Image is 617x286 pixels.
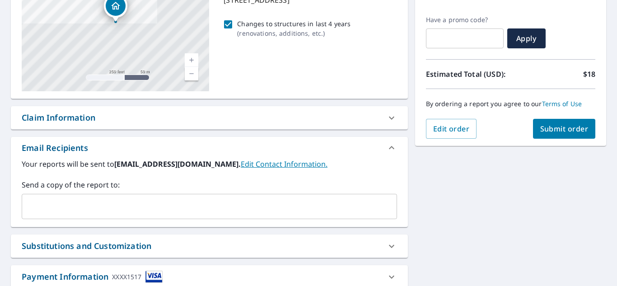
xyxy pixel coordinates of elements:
[22,159,397,169] label: Your reports will be sent to
[426,119,477,139] button: Edit order
[507,28,546,48] button: Apply
[185,53,198,67] a: Current Level 17, Zoom In
[426,69,511,80] p: Estimated Total (USD):
[22,271,163,283] div: Payment Information
[426,100,595,108] p: By ordering a report you agree to our
[583,69,595,80] p: $18
[11,106,408,129] div: Claim Information
[426,16,504,24] label: Have a promo code?
[22,112,95,124] div: Claim Information
[533,119,596,139] button: Submit order
[22,179,397,190] label: Send a copy of the report to:
[514,33,538,43] span: Apply
[237,19,351,28] p: Changes to structures in last 4 years
[22,240,151,252] div: Substitutions and Customization
[433,124,470,134] span: Edit order
[540,124,589,134] span: Submit order
[11,234,408,258] div: Substitutions and Customization
[145,271,163,283] img: cardImage
[11,137,408,159] div: Email Recipients
[241,159,327,169] a: EditContactInfo
[22,142,88,154] div: Email Recipients
[112,271,141,283] div: XXXX1517
[542,99,582,108] a: Terms of Use
[185,67,198,80] a: Current Level 17, Zoom Out
[237,28,351,38] p: ( renovations, additions, etc. )
[114,159,241,169] b: [EMAIL_ADDRESS][DOMAIN_NAME].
